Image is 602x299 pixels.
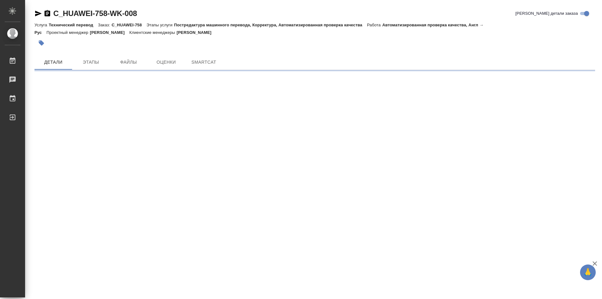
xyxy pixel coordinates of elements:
p: [PERSON_NAME] [90,30,129,35]
p: Этапы услуги [146,23,174,27]
button: 🙏 [580,264,596,280]
span: Этапы [76,58,106,66]
span: 🙏 [583,266,593,279]
button: Скопировать ссылку для ЯМессенджера [34,10,42,17]
p: Технический перевод [49,23,98,27]
p: Работа [367,23,383,27]
button: Скопировать ссылку [44,10,51,17]
span: SmartCat [189,58,219,66]
button: Добавить тэг [34,36,48,50]
p: Клиентские менеджеры [129,30,177,35]
p: Проектный менеджер [46,30,90,35]
span: Оценки [151,58,181,66]
p: Заказ: [98,23,112,27]
a: C_HUAWEI-758-WK-008 [53,9,137,18]
p: Услуга [34,23,49,27]
span: [PERSON_NAME] детали заказа [515,10,578,17]
p: [PERSON_NAME] [177,30,216,35]
p: Постредактура машинного перевода, Корректура, Автоматизированная проверка качества [174,23,367,27]
span: Файлы [114,58,144,66]
p: C_HUAWEI-758 [112,23,146,27]
span: Детали [38,58,68,66]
